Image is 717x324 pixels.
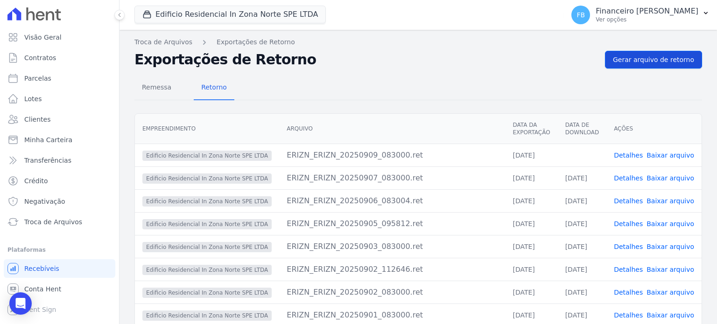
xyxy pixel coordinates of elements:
[505,144,557,166] td: [DATE]
[24,264,59,273] span: Recebíveis
[24,156,71,165] span: Transferências
[564,2,717,28] button: FB Financeiro [PERSON_NAME] Ver opções
[614,174,643,182] a: Detalhes
[505,235,557,258] td: [DATE]
[558,235,606,258] td: [DATE]
[4,48,115,67] a: Contratos
[505,281,557,303] td: [DATE]
[606,114,702,144] th: Ações
[4,172,115,190] a: Crédito
[614,289,643,296] a: Detalhes
[287,310,498,321] div: ERIZN_ERIZN_20250901_083000.ret
[4,259,115,278] a: Recebíveis
[605,51,702,69] a: Gerar arquivo de retorno
[647,174,694,182] a: Baixar arquivo
[24,197,65,206] span: Negativação
[24,33,62,42] span: Visão Geral
[613,55,694,64] span: Gerar arquivo de retorno
[505,189,557,212] td: [DATE]
[287,218,498,229] div: ERIZN_ERIZN_20250905_095812.ret
[287,264,498,275] div: ERIZN_ERIZN_20250902_112646.ret
[24,135,72,145] span: Minha Carteira
[134,37,702,47] nav: Breadcrumb
[134,6,326,23] button: Edificio Residencial In Zona Norte SPE LTDA
[287,287,498,298] div: ERIZN_ERIZN_20250902_083000.ret
[558,212,606,235] td: [DATE]
[142,173,272,184] span: Edificio Residencial In Zona Norte SPE LTDA
[4,110,115,129] a: Clientes
[134,76,179,100] a: Remessa
[134,51,597,68] h2: Exportações de Retorno
[576,12,585,18] span: FB
[24,176,48,186] span: Crédito
[24,74,51,83] span: Parcelas
[287,241,498,252] div: ERIZN_ERIZN_20250903_083000.ret
[4,131,115,149] a: Minha Carteira
[134,76,234,100] nav: Tab selector
[647,311,694,319] a: Baixar arquivo
[142,219,272,229] span: Edificio Residencial In Zona Norte SPE LTDA
[4,192,115,211] a: Negativação
[142,310,272,321] span: Edificio Residencial In Zona Norte SPE LTDA
[647,152,694,159] a: Baixar arquivo
[9,292,32,315] div: Open Intercom Messenger
[7,244,112,255] div: Plataformas
[142,265,272,275] span: Edificio Residencial In Zona Norte SPE LTDA
[194,76,234,100] a: Retorno
[142,288,272,298] span: Edificio Residencial In Zona Norte SPE LTDA
[4,213,115,231] a: Troca de Arquivos
[287,150,498,161] div: ERIZN_ERIZN_20250909_083000.ret
[287,172,498,184] div: ERIZN_ERIZN_20250907_083000.ret
[614,152,643,159] a: Detalhes
[142,242,272,252] span: Edificio Residencial In Zona Norte SPE LTDA
[24,115,50,124] span: Clientes
[24,53,56,62] span: Contratos
[505,114,557,144] th: Data da Exportação
[4,90,115,108] a: Lotes
[4,151,115,170] a: Transferências
[4,28,115,47] a: Visão Geral
[505,212,557,235] td: [DATE]
[24,94,42,103] span: Lotes
[134,37,192,47] a: Troca de Arquivos
[614,220,643,227] a: Detalhes
[647,197,694,205] a: Baixar arquivo
[647,289,694,296] a: Baixar arquivo
[24,284,61,294] span: Conta Hent
[135,114,279,144] th: Empreendimento
[558,189,606,212] td: [DATE]
[505,258,557,281] td: [DATE]
[558,166,606,189] td: [DATE]
[287,195,498,207] div: ERIZN_ERIZN_20250906_083004.ret
[217,37,295,47] a: Exportações de Retorno
[614,266,643,273] a: Detalhes
[614,243,643,250] a: Detalhes
[279,114,505,144] th: Arquivo
[558,114,606,144] th: Data de Download
[647,220,694,227] a: Baixar arquivo
[136,78,177,97] span: Remessa
[505,166,557,189] td: [DATE]
[142,151,272,161] span: Edificio Residencial In Zona Norte SPE LTDA
[558,258,606,281] td: [DATE]
[558,281,606,303] td: [DATE]
[596,16,698,23] p: Ver opções
[647,266,694,273] a: Baixar arquivo
[4,69,115,88] a: Parcelas
[24,217,82,227] span: Troca de Arquivos
[196,78,232,97] span: Retorno
[614,311,643,319] a: Detalhes
[614,197,643,205] a: Detalhes
[142,196,272,207] span: Edificio Residencial In Zona Norte SPE LTDA
[647,243,694,250] a: Baixar arquivo
[4,280,115,298] a: Conta Hent
[596,7,698,16] p: Financeiro [PERSON_NAME]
